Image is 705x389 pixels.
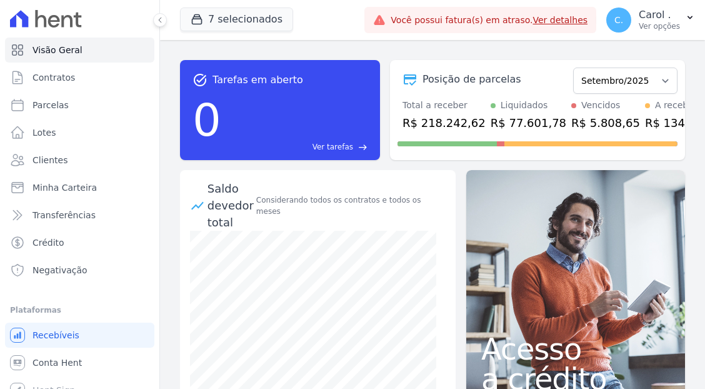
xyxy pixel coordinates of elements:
[358,143,367,152] span: east
[5,148,154,173] a: Clientes
[596,3,705,38] button: C. Carol . Ver opções
[32,71,75,84] span: Contratos
[655,99,697,112] div: A receber
[256,194,446,217] div: Considerando todos os contratos e todos os meses
[5,258,154,283] a: Negativação
[532,15,587,25] a: Ver detalhes
[5,120,154,145] a: Lotes
[10,303,149,318] div: Plataformas
[312,141,353,153] span: Ver tarefas
[491,114,566,131] div: R$ 77.601,78
[5,65,154,90] a: Contratos
[32,264,87,276] span: Negativação
[32,236,64,249] span: Crédito
[614,16,623,24] span: C.
[32,44,82,56] span: Visão Geral
[5,230,154,255] a: Crédito
[639,9,680,21] p: Carol .
[32,126,56,139] span: Lotes
[422,72,521,87] div: Posição de parcelas
[5,175,154,200] a: Minha Carteira
[5,350,154,375] a: Conta Hent
[571,114,640,131] div: R$ 5.808,65
[207,180,254,231] div: Saldo devedor total
[5,203,154,228] a: Transferências
[402,99,486,112] div: Total a receber
[481,334,670,364] span: Acesso
[5,38,154,63] a: Visão Geral
[402,114,486,131] div: R$ 218.242,62
[32,181,97,194] span: Minha Carteira
[180,8,293,31] button: 7 selecionados
[212,73,303,88] span: Tarefas em aberto
[32,99,69,111] span: Parcelas
[32,356,82,369] span: Conta Hent
[32,209,96,221] span: Transferências
[192,88,221,153] div: 0
[226,141,367,153] a: Ver tarefas east
[501,99,548,112] div: Liquidados
[391,14,587,27] span: Você possui fatura(s) em atraso.
[192,73,207,88] span: task_alt
[639,21,680,31] p: Ver opções
[32,154,67,166] span: Clientes
[5,93,154,118] a: Parcelas
[32,329,79,341] span: Recebíveis
[5,323,154,348] a: Recebíveis
[581,99,620,112] div: Vencidos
